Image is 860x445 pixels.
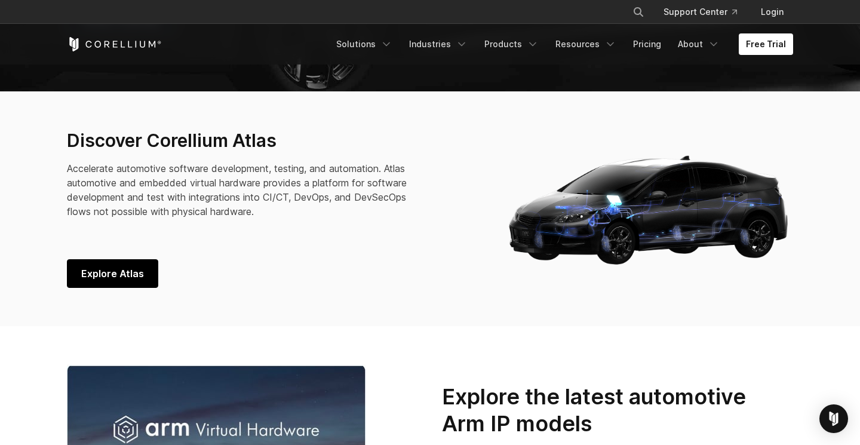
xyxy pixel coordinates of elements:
a: Support Center [654,1,747,23]
img: Corellium_Hero_Atlas_Header [505,148,793,271]
a: Corellium Home [67,37,162,51]
a: Free Trial [739,33,793,55]
div: Navigation Menu [618,1,793,23]
p: Accelerate automotive software development, testing, and automation. Atlas automotive and embedde... [67,161,422,219]
a: Login [751,1,793,23]
a: Industries [402,33,475,55]
h3: Discover Corellium Atlas [67,130,422,152]
button: Search [628,1,649,23]
a: About [671,33,727,55]
h3: Explore the latest automotive Arm IP models [442,383,748,437]
span: Explore Atlas [81,266,144,281]
a: Products [477,33,546,55]
a: Resources [548,33,623,55]
a: Solutions [329,33,400,55]
div: Navigation Menu [329,33,793,55]
a: Explore Atlas [67,259,158,288]
a: Pricing [626,33,668,55]
div: Open Intercom Messenger [819,404,848,433]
